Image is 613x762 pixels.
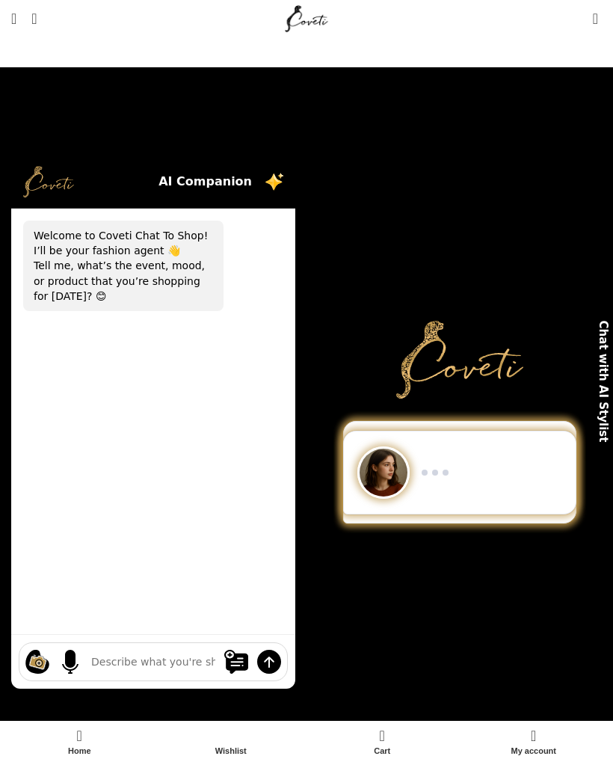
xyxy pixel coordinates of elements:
div: My Wishlist [570,4,585,34]
span: 0 [594,7,605,19]
a: Open mobile menu [4,4,24,34]
span: 0 [381,725,392,736]
a: Home [4,725,155,758]
a: Search [24,4,44,34]
a: My account [458,725,610,758]
div: My cart [306,725,458,758]
span: Wishlist [163,746,300,756]
img: Primary Gold [396,321,523,399]
span: Cart [314,746,451,756]
span: My account [466,746,603,756]
a: 0 [585,4,606,34]
a: 0 Cart [306,725,458,758]
a: Site logo [282,11,332,24]
div: Chat to Shop demo [325,421,594,523]
span: Home [11,746,148,756]
div: My wishlist [155,725,307,758]
a: Wishlist [155,725,307,758]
